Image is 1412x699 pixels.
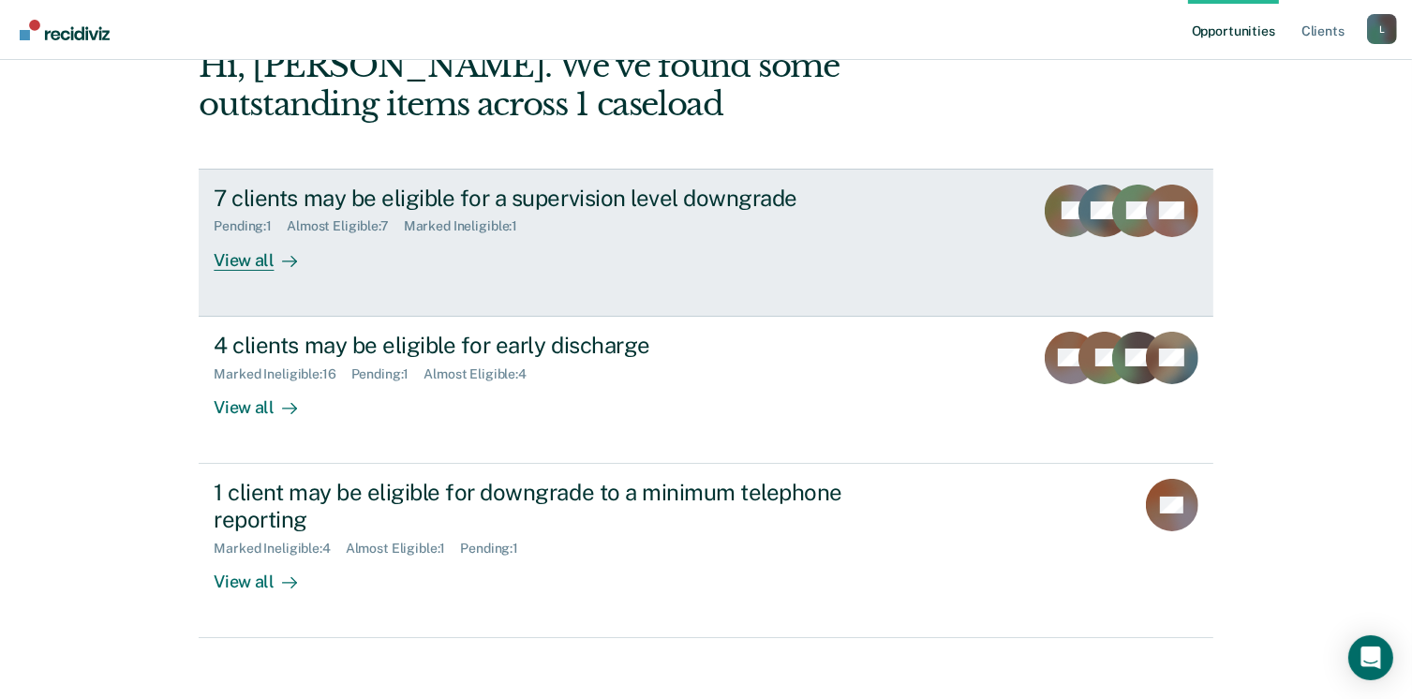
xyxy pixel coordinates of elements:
[214,185,871,212] div: 7 clients may be eligible for a supervision level downgrade
[424,366,542,382] div: Almost Eligible : 4
[1367,14,1397,44] div: L
[214,479,871,533] div: 1 client may be eligible for downgrade to a minimum telephone reporting
[214,218,287,234] div: Pending : 1
[1367,14,1397,44] button: Profile dropdown button
[199,169,1212,317] a: 7 clients may be eligible for a supervision level downgradePending:1Almost Eligible:7Marked Ineli...
[214,234,319,271] div: View all
[1348,635,1393,680] div: Open Intercom Messenger
[214,541,345,557] div: Marked Ineligible : 4
[460,541,533,557] div: Pending : 1
[199,47,1010,124] div: Hi, [PERSON_NAME]. We’ve found some outstanding items across 1 caseload
[214,332,871,359] div: 4 clients may be eligible for early discharge
[199,317,1212,464] a: 4 clients may be eligible for early dischargeMarked Ineligible:16Pending:1Almost Eligible:4View all
[351,366,424,382] div: Pending : 1
[214,366,350,382] div: Marked Ineligible : 16
[214,556,319,592] div: View all
[199,464,1212,638] a: 1 client may be eligible for downgrade to a minimum telephone reportingMarked Ineligible:4Almost ...
[287,218,404,234] div: Almost Eligible : 7
[214,381,319,418] div: View all
[404,218,532,234] div: Marked Ineligible : 1
[346,541,461,557] div: Almost Eligible : 1
[20,20,110,40] img: Recidiviz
